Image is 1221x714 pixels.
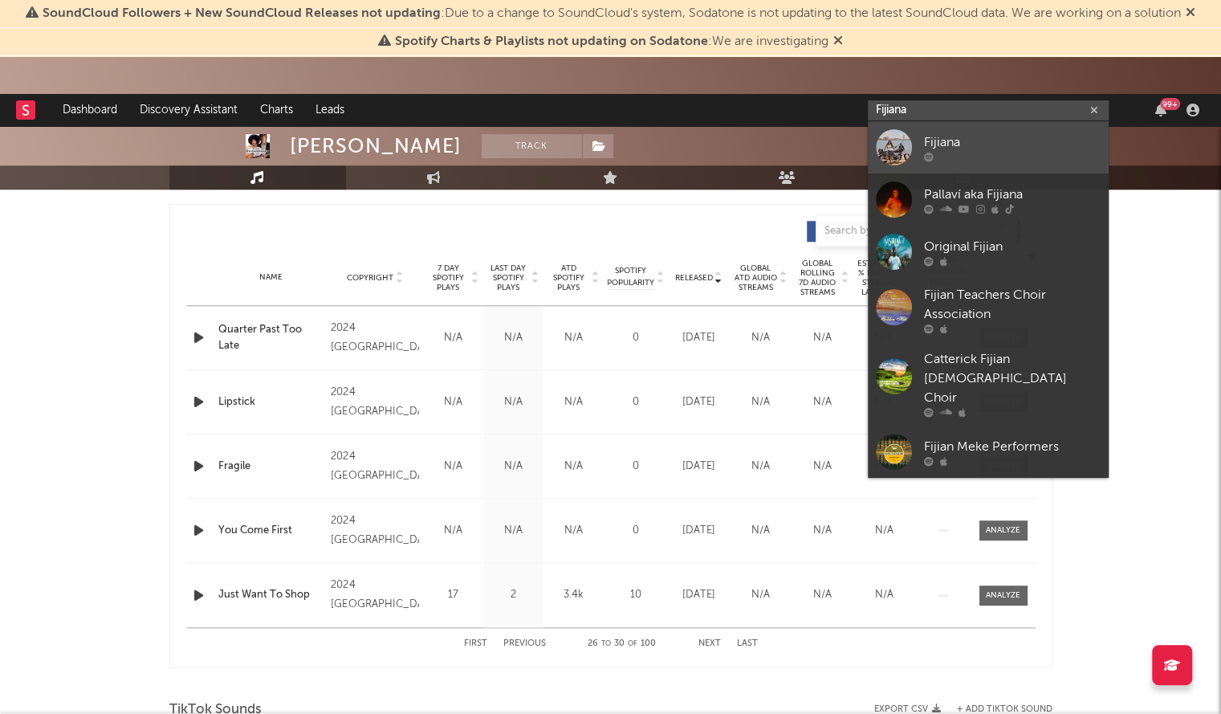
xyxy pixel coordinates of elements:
[857,459,911,475] div: N/A
[924,237,1101,256] div: Original Fijian
[331,447,418,486] div: 2024 [GEOGRAPHIC_DATA]
[796,587,849,603] div: N/A
[218,523,324,539] a: You Come First
[218,394,324,410] a: Lipstick
[304,94,356,126] a: Leads
[331,576,418,614] div: 2024 [GEOGRAPHIC_DATA]
[547,459,600,475] div: N/A
[487,459,539,475] div: N/A
[734,394,788,410] div: N/A
[290,134,462,158] div: [PERSON_NAME]
[249,94,304,126] a: Charts
[464,639,487,648] button: First
[672,523,726,539] div: [DATE]
[427,459,479,475] div: N/A
[218,322,324,353] a: Quarter Past Too Late
[868,121,1109,173] a: Fijiana
[698,639,721,648] button: Next
[503,639,546,648] button: Previous
[796,259,840,297] span: Global Rolling 7D Audio Streams
[816,225,986,238] input: Search by song name or URL
[868,342,1109,426] a: Catterick Fijian [DEMOGRAPHIC_DATA] Choir
[547,330,600,346] div: N/A
[868,173,1109,226] a: Pallaví aka Fijiana
[734,523,788,539] div: N/A
[395,35,828,48] span: : We are investigating
[734,263,778,292] span: Global ATD Audio Streams
[857,394,911,410] div: N/A
[608,459,664,475] div: 0
[796,330,849,346] div: N/A
[924,437,1101,456] div: Fijian Meke Performers
[482,134,582,158] button: Track
[734,459,788,475] div: N/A
[868,426,1109,478] a: Fijian Meke Performers
[218,271,324,284] div: Name
[924,350,1101,408] div: Catterick Fijian [DEMOGRAPHIC_DATA] Choir
[868,278,1109,342] a: Fijian Teachers Choir Association
[547,523,600,539] div: N/A
[796,523,849,539] div: N/A
[924,286,1101,324] div: Fijian Teachers Choir Association
[868,100,1109,120] input: Search for artists
[868,226,1109,278] a: Original Fijian
[628,640,637,647] span: of
[331,512,418,550] div: 2024 [GEOGRAPHIC_DATA]
[796,459,849,475] div: N/A
[857,330,911,346] div: N/A
[672,459,726,475] div: [DATE]
[857,587,911,603] div: N/A
[578,634,666,654] div: 26 30 100
[347,273,393,283] span: Copyright
[857,523,911,539] div: N/A
[672,587,726,603] div: [DATE]
[331,383,418,422] div: 2024 [GEOGRAPHIC_DATA]
[427,523,479,539] div: N/A
[608,523,664,539] div: 0
[427,394,479,410] div: N/A
[941,705,1052,714] button: + Add TikTok Sound
[924,133,1101,152] div: Fijiana
[607,265,654,289] span: Spotify Popularity
[128,94,249,126] a: Discovery Assistant
[547,587,600,603] div: 3.4k
[734,587,788,603] div: N/A
[957,705,1052,714] button: + Add TikTok Sound
[547,394,600,410] div: N/A
[218,587,324,603] a: Just Want To Shop
[43,7,441,20] span: SoundCloud Followers + New SoundCloud Releases not updating
[1160,98,1180,110] div: 99 +
[737,639,758,648] button: Last
[1155,104,1166,116] button: 99+
[874,704,941,714] button: Export CSV
[427,587,479,603] div: 17
[43,7,1181,20] span: : Due to a change to SoundCloud's system, Sodatone is not updating to the latest SoundCloud data....
[601,640,611,647] span: to
[218,459,324,475] a: Fragile
[1186,7,1195,20] span: Dismiss
[395,35,708,48] span: Spotify Charts & Playlists not updating on Sodatone
[833,35,843,48] span: Dismiss
[608,330,664,346] div: 0
[672,330,726,346] div: [DATE]
[547,263,590,292] span: ATD Spotify Plays
[427,330,479,346] div: N/A
[857,259,902,297] span: Estimated % Playlist Streams Last Day
[672,394,726,410] div: [DATE]
[51,94,128,126] a: Dashboard
[924,185,1101,204] div: Pallaví aka Fijiana
[608,587,664,603] div: 10
[331,319,418,357] div: 2024 [GEOGRAPHIC_DATA]
[734,330,788,346] div: N/A
[487,330,539,346] div: N/A
[487,587,539,603] div: 2
[427,263,470,292] span: 7 Day Spotify Plays
[608,394,664,410] div: 0
[675,273,713,283] span: Released
[487,263,530,292] span: Last Day Spotify Plays
[487,394,539,410] div: N/A
[796,394,849,410] div: N/A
